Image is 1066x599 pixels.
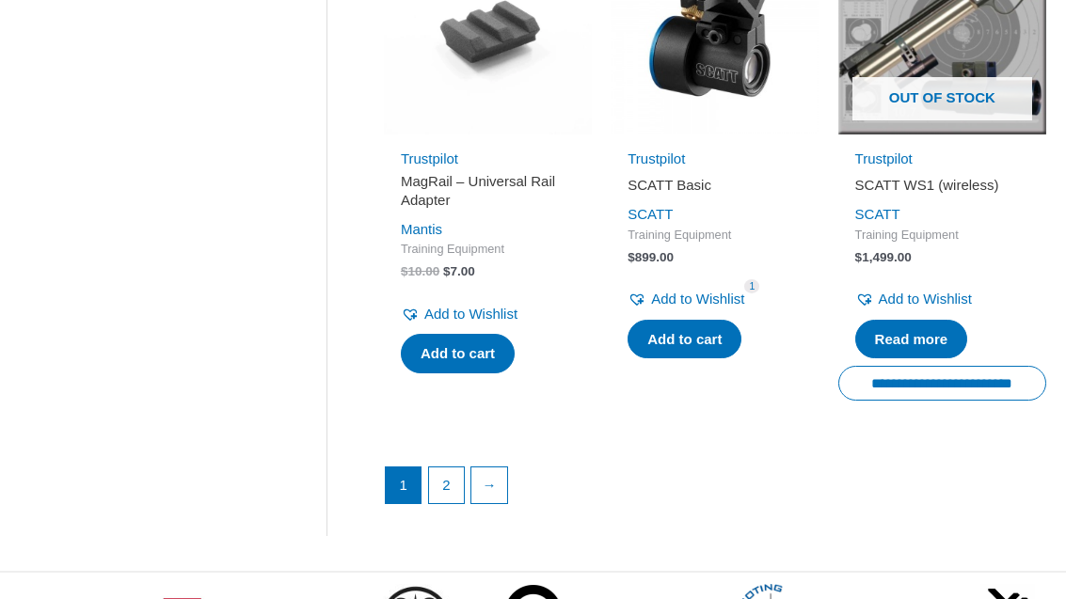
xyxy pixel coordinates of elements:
span: Page 1 [386,467,422,503]
span: Training Equipment [855,228,1029,244]
nav: Product Pagination [384,466,1046,513]
span: $ [628,250,635,264]
span: Out of stock [852,77,1032,120]
a: Add to cart: “SCATT Basic” [628,320,741,359]
a: SCATT WS1 (wireless) [855,176,1029,201]
span: Training Equipment [401,242,575,258]
span: Training Equipment [628,228,802,244]
span: 1 [744,279,759,293]
a: Mantis [401,221,442,237]
a: SCATT [628,206,673,222]
a: Add to Wishlist [628,286,744,312]
bdi: 1,499.00 [855,250,912,264]
a: SCATT [855,206,900,222]
span: $ [855,250,863,264]
a: Trustpilot [401,150,458,166]
a: Add to Wishlist [855,286,972,312]
a: Page 2 [429,467,465,503]
a: Trustpilot [628,150,685,166]
bdi: 10.00 [401,264,439,278]
a: Add to Wishlist [401,301,517,327]
h2: SCATT WS1 (wireless) [855,176,1029,195]
span: $ [401,264,408,278]
span: $ [443,264,451,278]
span: Add to Wishlist [424,306,517,322]
h2: MagRail – Universal Rail Adapter [401,172,575,209]
h2: SCATT Basic [628,176,802,195]
a: Trustpilot [855,150,913,166]
span: Add to Wishlist [651,291,744,307]
bdi: 7.00 [443,264,475,278]
span: Add to Wishlist [879,291,972,307]
a: Add to cart: “MagRail - Universal Rail Adapter” [401,334,515,373]
a: SCATT Basic [628,176,802,201]
bdi: 899.00 [628,250,674,264]
a: → [471,467,507,503]
a: Read more about “SCATT WS1 (wireless)” [855,320,968,359]
a: MagRail – Universal Rail Adapter [401,172,575,216]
